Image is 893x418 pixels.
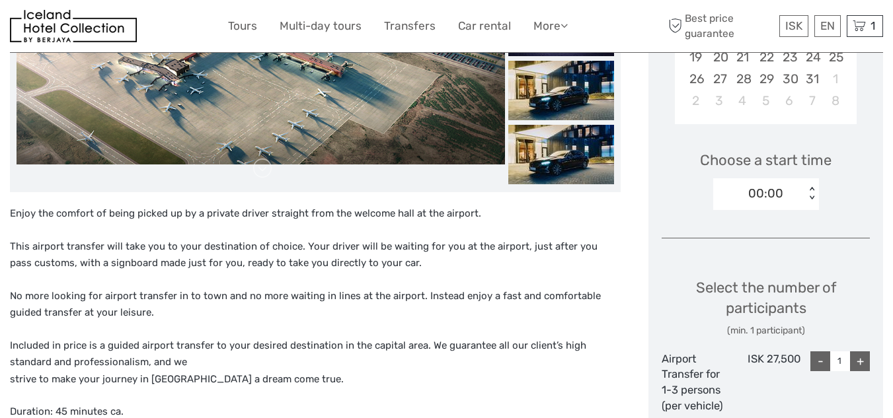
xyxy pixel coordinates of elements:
p: No more looking for airport transfer in to town and no more waiting in lines at the airport. Inst... [10,288,621,322]
button: Open LiveChat chat widget [152,20,168,36]
div: - [810,351,830,371]
img: 6753475544474535b87e047c1beee227_slider_thumbnail.jpeg [508,125,614,184]
div: EN [814,15,841,37]
div: (min. 1 participant) [662,324,870,337]
div: 00:00 [748,185,783,202]
div: Choose Wednesday, October 29th, 2025 [754,68,777,90]
div: Choose Saturday, November 1st, 2025 [824,68,847,90]
p: Enjoy the comfort of being picked up by a private driver straight from the welcome hall at the ai... [10,205,621,223]
div: Choose Friday, November 7th, 2025 [800,90,824,112]
div: Choose Monday, November 3rd, 2025 [708,90,731,112]
div: Choose Friday, October 31st, 2025 [800,68,824,90]
img: bb7e82e5124145e5901701764a956d0f_slider_thumbnail.jpg [508,61,614,120]
p: We're away right now. Please check back later! [19,23,149,34]
div: Choose Thursday, October 30th, 2025 [777,68,800,90]
span: Choose a start time [700,150,832,170]
a: More [533,17,568,36]
img: 481-8f989b07-3259-4bb0-90ed-3da368179bdc_logo_small.jpg [10,10,137,42]
div: Choose Saturday, October 25th, 2025 [824,46,847,68]
span: Best price guarantee [665,11,776,40]
div: Choose Tuesday, October 28th, 2025 [731,68,754,90]
div: + [850,351,870,371]
div: Select the number of participants [662,277,870,337]
div: Choose Sunday, November 2nd, 2025 [684,90,707,112]
div: ISK 27,500 [731,351,800,413]
div: Choose Monday, October 20th, 2025 [708,46,731,68]
div: Choose Tuesday, October 21st, 2025 [731,46,754,68]
div: Airport Transfer for 1-3 persons (per vehicle) [662,351,731,413]
div: Choose Thursday, October 23rd, 2025 [777,46,800,68]
div: Choose Friday, October 24th, 2025 [800,46,824,68]
p: This airport transfer will take you to your destination of choice. Your driver will be waiting fo... [10,238,621,272]
a: Tours [228,17,257,36]
div: < > [806,187,817,201]
a: Multi-day tours [280,17,362,36]
p: Included in price is a guided airport transfer to your desired destination in the capital area. W... [10,337,621,388]
div: Choose Thursday, November 6th, 2025 [777,90,800,112]
a: Car rental [458,17,511,36]
a: Transfers [384,17,436,36]
div: Choose Tuesday, November 4th, 2025 [731,90,754,112]
div: Choose Saturday, November 8th, 2025 [824,90,847,112]
div: Choose Wednesday, October 22nd, 2025 [754,46,777,68]
div: Choose Sunday, October 26th, 2025 [684,68,707,90]
div: Choose Monday, October 27th, 2025 [708,68,731,90]
span: ISK [785,19,802,32]
div: Choose Sunday, October 19th, 2025 [684,46,707,68]
div: Choose Wednesday, November 5th, 2025 [754,90,777,112]
span: 1 [869,19,877,32]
